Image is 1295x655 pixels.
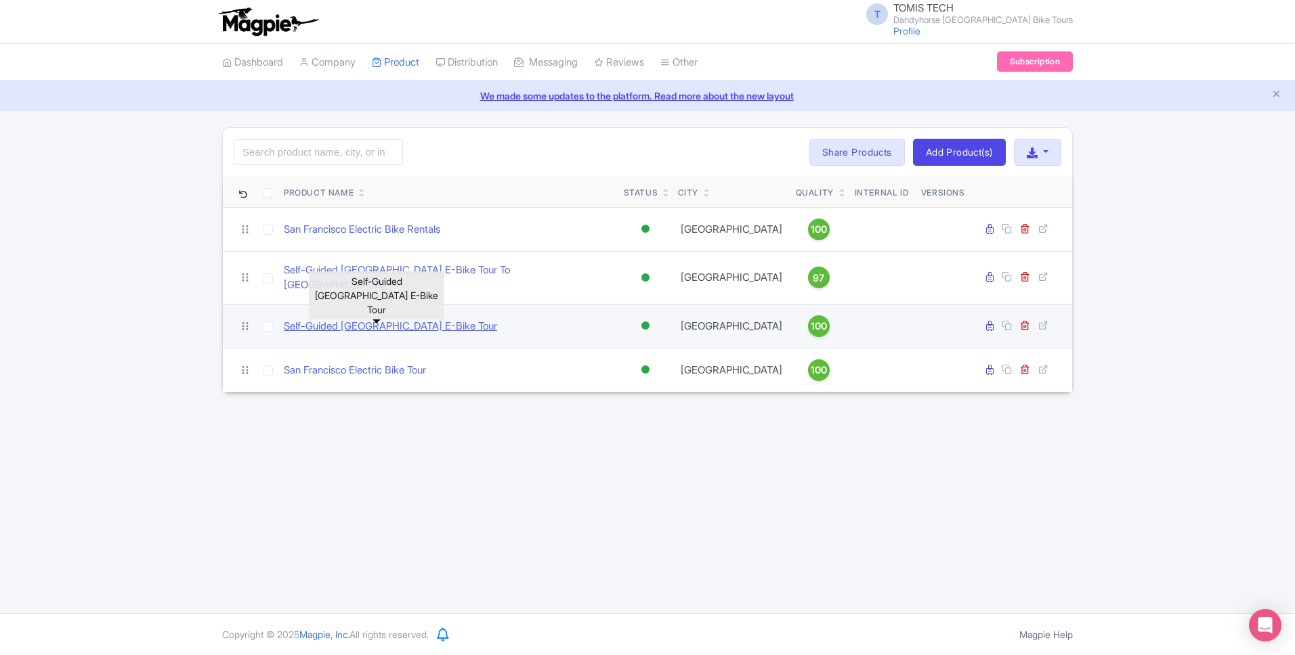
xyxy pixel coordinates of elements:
[916,177,971,208] th: Versions
[796,315,842,337] a: 100
[811,319,827,334] span: 100
[594,44,644,81] a: Reviews
[284,363,426,378] a: San Francisco Electric Bike Tour
[796,187,834,199] div: Quality
[1019,629,1073,640] a: Magpie Help
[215,7,320,37] img: logo-ab69f6fb50320c5b225c76a69d11143b.png
[639,316,652,336] div: Active
[639,219,652,239] div: Active
[893,16,1073,24] small: Dandyhorse [GEOGRAPHIC_DATA] Bike Tours
[997,51,1073,72] a: Subscription
[299,629,349,640] span: Magpie, Inc.
[673,348,790,392] td: [GEOGRAPHIC_DATA]
[234,139,403,165] input: Search product name, city, or interal id
[1249,609,1281,641] div: Open Intercom Messenger
[299,44,356,81] a: Company
[811,222,827,237] span: 100
[639,360,652,380] div: Active
[639,268,652,288] div: Active
[893,1,954,14] span: TOMIS TECH
[813,271,824,286] span: 97
[436,44,498,81] a: Distribution
[673,251,790,304] td: [GEOGRAPHIC_DATA]
[284,263,613,293] a: Self-Guided [GEOGRAPHIC_DATA] E-Bike Tour To [GEOGRAPHIC_DATA]
[1271,87,1281,103] button: Close announcement
[893,25,920,37] a: Profile
[796,359,842,381] a: 100
[796,219,842,240] a: 100
[678,187,698,199] div: City
[811,363,827,378] span: 100
[624,187,658,199] div: Status
[913,139,1006,166] a: Add Product(s)
[214,627,437,641] div: Copyright © 2025 All rights reserved.
[309,271,444,319] div: Self-Guided [GEOGRAPHIC_DATA] E-Bike Tour
[284,187,354,199] div: Product Name
[796,267,842,288] a: 97
[284,319,497,334] a: Self-Guided [GEOGRAPHIC_DATA] E-Bike Tour
[222,44,283,81] a: Dashboard
[514,44,578,81] a: Messaging
[660,44,698,81] a: Other
[372,44,419,81] a: Product
[284,222,440,238] a: San Francisco Electric Bike Rentals
[673,304,790,348] td: [GEOGRAPHIC_DATA]
[8,89,1287,103] a: We made some updates to the platform. Read more about the new layout
[673,207,790,251] td: [GEOGRAPHIC_DATA]
[866,3,888,25] span: T
[847,177,916,208] th: Internal ID
[858,3,1073,24] a: T TOMIS TECH Dandyhorse [GEOGRAPHIC_DATA] Bike Tours
[809,139,905,166] a: Share Products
